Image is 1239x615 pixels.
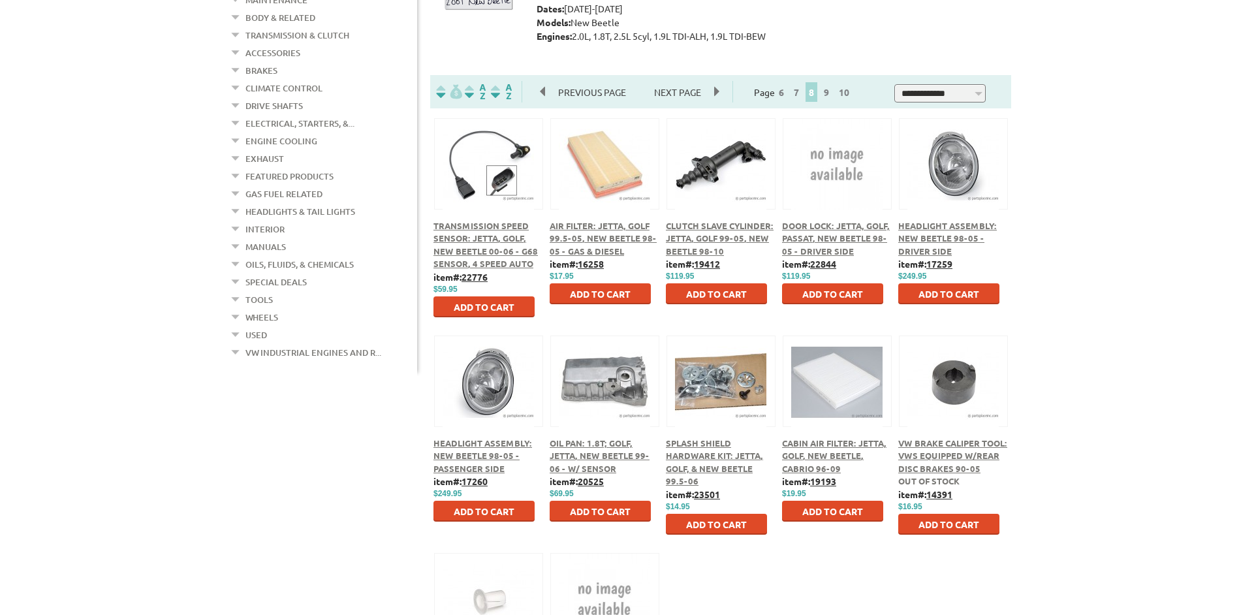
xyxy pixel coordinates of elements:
span: Add to Cart [570,288,631,300]
a: VW Brake Caliper Tool: VWs equipped w/Rear Disc Brakes 90-05 [898,437,1007,474]
a: Cabin Air Filter: Jetta, Golf, New Beetle, Cabrio 96-09 [782,437,886,474]
span: Add to Cart [454,505,514,517]
a: Wheels [245,309,278,326]
span: Out of stock [898,475,960,486]
button: Add to Cart [433,501,535,522]
span: $14.95 [666,502,690,511]
a: Oils, Fluids, & Chemicals [245,256,354,273]
a: Interior [245,221,285,238]
span: $16.95 [898,502,922,511]
b: item#: [433,271,488,283]
u: 16258 [578,258,604,270]
img: Sort by Headline [462,84,488,99]
a: Accessories [245,44,300,61]
a: Previous Page [541,86,641,98]
span: $59.95 [433,285,458,294]
img: filterpricelow.svg [436,84,462,99]
b: item#: [666,488,720,500]
a: Headlight Assembly: New Beetle 98-05 - Passenger Side [433,437,532,474]
img: Sort by Sales Rank [488,84,514,99]
a: Air Filter: Jetta, Golf 99.5-05, New Beetle 98-05 - Gas & Diesel [550,220,657,257]
a: Splash Shield Hardware Kit: Jetta, Golf, & New Beetle 99.5-06 [666,437,763,487]
u: 17260 [462,475,488,487]
button: Add to Cart [550,501,651,522]
span: $17.95 [550,272,574,281]
a: Next Page [641,86,714,98]
u: 20525 [578,475,604,487]
a: Exhaust [245,150,284,167]
u: 19193 [810,475,836,487]
b: item#: [433,475,488,487]
a: Oil Pan: 1.8T; Golf, Jetta, New Beetle 99-06 - w/ Sensor [550,437,650,474]
span: Add to Cart [570,505,631,517]
button: Add to Cart [782,501,883,522]
div: Page [732,81,875,102]
button: Add to Cart [898,514,999,535]
b: item#: [550,475,604,487]
a: Engine Cooling [245,133,317,150]
a: Electrical, Starters, &... [245,115,354,132]
span: Add to Cart [802,288,863,300]
b: item#: [666,258,720,270]
a: Body & Related [245,9,315,26]
span: 8 [806,82,817,102]
a: Used [245,326,267,343]
a: Transmission Speed Sensor: Jetta, Golf, New Beetle 00-06 - G68 Sensor, 4 Speed Auto [433,220,538,270]
a: 10 [836,86,853,98]
u: 23501 [694,488,720,500]
b: item#: [782,258,836,270]
span: $249.95 [898,272,926,281]
a: Drive Shafts [245,97,303,114]
a: Headlights & Tail Lights [245,203,355,220]
a: 9 [821,86,832,98]
span: Add to Cart [802,505,863,517]
a: Manuals [245,238,286,255]
a: Special Deals [245,274,307,291]
a: Featured Products [245,168,334,185]
strong: Engines: [537,30,572,42]
u: 14391 [926,488,952,500]
a: Door Lock: Jetta, Golf, Passat, New Beetle 98-05 - Driver Side [782,220,890,257]
u: 17259 [926,258,952,270]
span: $119.95 [782,272,810,281]
button: Add to Cart [898,283,999,304]
span: Add to Cart [454,301,514,313]
p: [DATE]-[DATE] New Beetle 2.0L, 1.8T, 2.5L 5cyl, 1.9L TDI-ALH, 1.9L TDI-BEW [537,2,1001,57]
span: Previous Page [545,82,639,102]
u: 19412 [694,258,720,270]
button: Add to Cart [433,296,535,317]
span: Add to Cart [918,518,979,530]
u: 22844 [810,258,836,270]
a: Transmission & Clutch [245,27,349,44]
a: Clutch Slave Cylinder: Jetta, Golf 99-05, New Beetle 98-10 [666,220,774,257]
b: item#: [898,258,952,270]
b: item#: [782,475,836,487]
a: 7 [791,86,802,98]
span: Add to Cart [686,288,747,300]
strong: Dates: [537,3,564,14]
b: item#: [550,258,604,270]
span: Add to Cart [686,518,747,530]
a: 6 [776,86,787,98]
span: $69.95 [550,489,574,498]
button: Add to Cart [550,283,651,304]
button: Add to Cart [666,514,767,535]
a: Headlight Assembly: New Beetle 98-05 - Driver Side [898,220,997,257]
span: $119.95 [666,272,694,281]
span: Next Page [641,82,714,102]
strong: Models: [537,16,571,28]
u: 22776 [462,271,488,283]
a: VW Industrial Engines and R... [245,344,381,361]
a: Climate Control [245,80,322,97]
button: Add to Cart [666,283,767,304]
